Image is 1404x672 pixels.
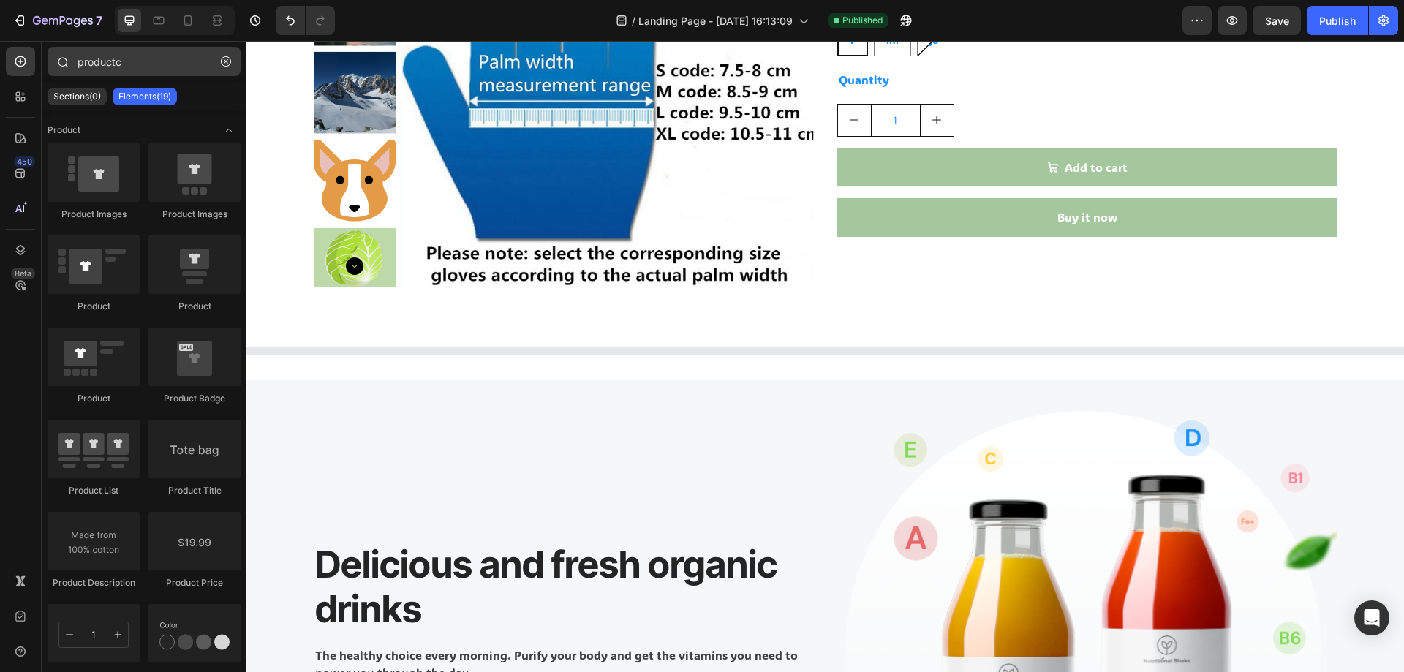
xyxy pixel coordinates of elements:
[1307,6,1368,35] button: Publish
[148,576,241,589] div: Product Price
[592,64,624,95] button: decrement
[48,124,80,137] span: Product
[842,14,883,27] span: Published
[591,157,1091,196] button: Buy it now
[148,484,241,497] div: Product Title
[14,156,35,167] div: 450
[6,6,109,35] button: 7
[246,41,1404,672] iframe: Design area
[148,300,241,313] div: Product
[69,501,560,590] p: Delicious and fresh organic drinks
[11,268,35,279] div: Beta
[811,166,871,187] div: Buy it now
[118,91,171,102] p: Elements(19)
[48,300,140,313] div: Product
[217,118,241,142] span: Toggle open
[69,605,560,641] p: The healthy choice every morning. Purify your body and get the vitamins you need to power you thr...
[148,392,241,405] div: Product Badge
[632,13,635,29] span: /
[674,64,707,95] button: increment
[48,208,140,221] div: Product Images
[48,576,140,589] div: Product Description
[276,6,335,35] div: Undo/Redo
[1265,15,1289,27] span: Save
[624,64,674,95] input: quantity
[148,208,241,221] div: Product Images
[96,12,102,29] p: 7
[53,91,101,102] p: Sections(0)
[1253,6,1301,35] button: Save
[638,13,793,29] span: Landing Page - [DATE] 16:13:09
[48,47,241,76] input: Search Sections & Elements
[1354,600,1389,635] div: Open Intercom Messenger
[1319,13,1356,29] div: Publish
[48,484,140,497] div: Product List
[818,116,881,137] div: Add to cart
[48,392,140,405] div: Product
[591,107,1091,146] button: Add to cart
